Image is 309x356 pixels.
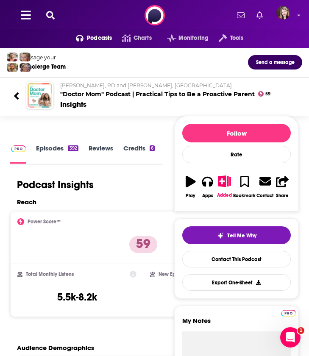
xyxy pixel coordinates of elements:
[123,144,155,163] a: Credits6
[217,232,224,239] img: tell me why sparkle
[276,6,295,25] a: Logged in as galaxygirl
[17,198,36,206] h2: Reach
[150,145,155,151] div: 6
[19,53,31,61] img: Jules Profile
[182,226,291,244] button: tell me why sparkleTell Me Why
[60,100,86,109] div: Insights
[68,145,78,151] div: 392
[182,317,291,331] label: My Notes
[17,178,94,191] h1: Podcast Insights
[89,144,113,163] a: Reviews
[129,236,157,253] p: 59
[265,92,270,96] span: 59
[209,31,243,45] button: open menu
[276,193,289,198] div: Share
[26,271,74,277] h2: Total Monthly Listens
[217,192,232,198] div: Added
[21,54,66,61] div: Message your
[230,32,244,44] span: Tools
[19,63,31,72] img: Barbara Profile
[274,170,291,203] button: Share
[28,83,52,108] img: "Doctor Mom" Podcast | Practical Tips to Be a Proactive Parent
[60,82,232,89] span: [PERSON_NAME], RD and [PERSON_NAME], [GEOGRAPHIC_DATA]
[159,271,205,277] h2: New Episode Listens
[134,32,152,44] span: Charts
[186,193,195,198] div: Play
[66,31,112,45] button: open menu
[17,344,94,352] h2: Audience Demographics
[178,32,209,44] span: Monitoring
[256,170,274,203] a: Contact
[87,32,112,44] span: Podcasts
[227,232,256,239] span: Tell Me Why
[253,8,266,22] a: Show notifications dropdown
[248,55,302,70] button: Send a message
[234,8,248,22] a: Show notifications dropdown
[145,5,165,25] img: Podchaser - Follow, Share and Rate Podcasts
[276,6,290,19] span: Logged in as galaxygirl
[182,251,291,267] a: Contact This Podcast
[298,327,304,334] span: 1
[182,170,199,203] button: Play
[276,6,290,19] img: User Profile
[281,309,296,317] a: Pro website
[280,327,301,348] iframe: Intercom live chat
[233,193,256,198] div: Bookmark
[28,219,61,225] h2: Power Score™
[11,145,26,152] img: Podchaser Pro
[202,193,213,198] div: Apps
[7,53,18,61] img: Sydney Profile
[216,170,233,203] button: Added
[182,146,291,163] div: Rate
[57,291,97,303] h3: 5.5k-8.2k
[256,192,273,198] div: Contact
[182,124,291,142] button: Follow
[36,144,78,163] a: Episodes392
[60,82,295,98] h2: "Doctor Mom" Podcast | Practical Tips to Be a Proactive Parent
[157,31,209,45] button: open menu
[233,170,256,203] button: Bookmark
[182,274,291,291] button: Export One-Sheet
[7,63,18,72] img: Jon Profile
[21,63,66,70] div: Concierge Team
[281,310,296,317] img: Podchaser Pro
[112,31,151,45] a: Charts
[199,170,216,203] button: Apps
